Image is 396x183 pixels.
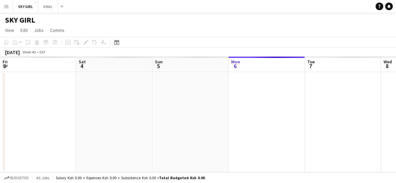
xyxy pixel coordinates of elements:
div: [DATE] [5,49,20,55]
span: 6 [230,62,240,70]
div: EAT [40,50,46,54]
span: 5 [154,62,163,70]
span: Budgeted [10,176,29,180]
span: Mon [231,59,240,65]
span: Jobs [34,27,44,33]
span: Sun [155,59,163,65]
span: 7 [306,62,315,70]
span: Total Budgeted Ksh 0.00 [159,175,205,180]
span: Sat [79,59,86,65]
button: SKY GIRL [13,0,38,13]
span: Fri [3,59,8,65]
div: Salary Ksh 0.00 + Expenses Ksh 0.00 + Subsistence Ksh 0.00 = [56,175,205,180]
span: 3 [2,62,8,70]
span: Week 40 [21,50,37,54]
span: View [5,27,14,33]
span: 4 [78,62,86,70]
a: Comms [48,26,67,34]
button: KWAL [38,0,58,13]
button: Budgeted [3,174,30,181]
span: Comms [50,27,64,33]
a: View [3,26,17,34]
span: Tue [307,59,315,65]
a: Edit [18,26,30,34]
span: 8 [383,62,392,70]
h1: SKY GIRL [5,15,35,25]
span: All jobs [35,175,50,180]
span: Wed [384,59,392,65]
a: Jobs [32,26,46,34]
span: Edit [20,27,28,33]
